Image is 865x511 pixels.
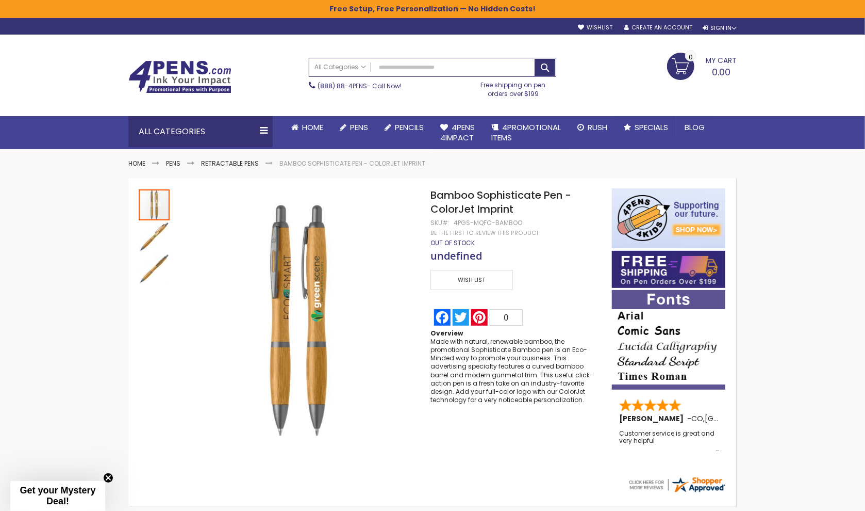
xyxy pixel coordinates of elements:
[491,122,561,143] span: 4PROMOTIONAL ITEMS
[128,116,273,147] div: All Categories
[139,221,170,252] img: Bamboo Sophisticate Pen - ColorJet Imprint
[314,63,366,71] span: All Categories
[430,239,475,247] div: Availability
[139,252,170,284] div: Bamboo Sophisticate Pen - ColorJet Imprint
[705,413,780,424] span: [GEOGRAPHIC_DATA]
[619,430,719,452] div: Customer service is great and very helpful
[470,309,524,326] a: Pinterest0
[430,249,482,263] span: undefined
[331,116,376,139] a: Pens
[430,270,513,290] span: Wish List
[279,159,425,168] li: Bamboo Sophisticate Pen - ColorJet Imprint
[139,253,170,284] img: Bamboo Sophisticate Pen - ColorJet Imprint
[103,473,113,483] button: Close teaser
[309,58,371,75] a: All Categories
[430,218,450,227] strong: SKU
[430,188,571,216] span: Bamboo Sophisticate Pen - ColorJet Imprint
[430,229,539,237] a: Be the first to review this product
[483,116,569,150] a: 4PROMOTIONALITEMS
[181,203,417,439] img: Bamboo Sophisticate Pen - ColorJet Imprint
[627,475,726,494] img: 4pens.com widget logo
[624,24,692,31] a: Create an Account
[318,82,367,90] a: (888) 88-4PENS
[676,116,713,139] a: Blog
[350,122,368,133] span: Pens
[433,309,452,326] a: Facebook
[128,159,145,168] a: Home
[689,52,693,62] span: 0
[627,487,726,496] a: 4pens.com certificate URL
[430,329,463,338] strong: Overview
[691,413,703,424] span: CO
[283,116,331,139] a: Home
[139,220,171,252] div: Bamboo Sophisticate Pen - ColorJet Imprint
[201,159,259,168] a: Retractable Pens
[395,122,424,133] span: Pencils
[10,481,105,511] div: Get your Mystery Deal!Close teaser
[635,122,668,133] span: Specials
[703,24,737,32] div: Sign In
[318,82,402,90] span: - Call Now!
[616,116,676,139] a: Specials
[430,338,602,405] div: Made with natural, renewable bamboo, the promotional Sophisticate Bamboo pen is an Eco-Minded way...
[780,483,865,511] iframe: Google Customer Reviews
[578,24,612,31] a: Wishlist
[20,485,95,506] span: Get your Mystery Deal!
[128,60,231,93] img: 4Pens Custom Pens and Promotional Products
[569,116,616,139] a: Rush
[432,116,483,150] a: 4Pens4impact
[685,122,705,133] span: Blog
[712,66,730,78] span: 0.00
[504,313,509,322] span: 0
[430,270,516,290] a: Wish List
[612,251,725,288] img: Free shipping on orders over $199
[612,188,725,248] img: 4pens 4 kids
[440,122,475,143] span: 4Pens 4impact
[588,122,607,133] span: Rush
[612,290,725,390] img: font-personalization-examples
[687,413,780,424] span: - ,
[430,238,475,247] span: Out of stock
[470,77,557,98] div: Free shipping on pen orders over $199
[376,116,432,139] a: Pencils
[667,53,737,78] a: 0.00 0
[302,122,323,133] span: Home
[166,159,180,168] a: Pens
[619,413,687,424] span: [PERSON_NAME]
[454,219,522,227] div: 4PGS-MQFC-BAMBOO
[452,309,470,326] a: Twitter
[139,188,171,220] div: Bamboo Sophisticate Pen - ColorJet Imprint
